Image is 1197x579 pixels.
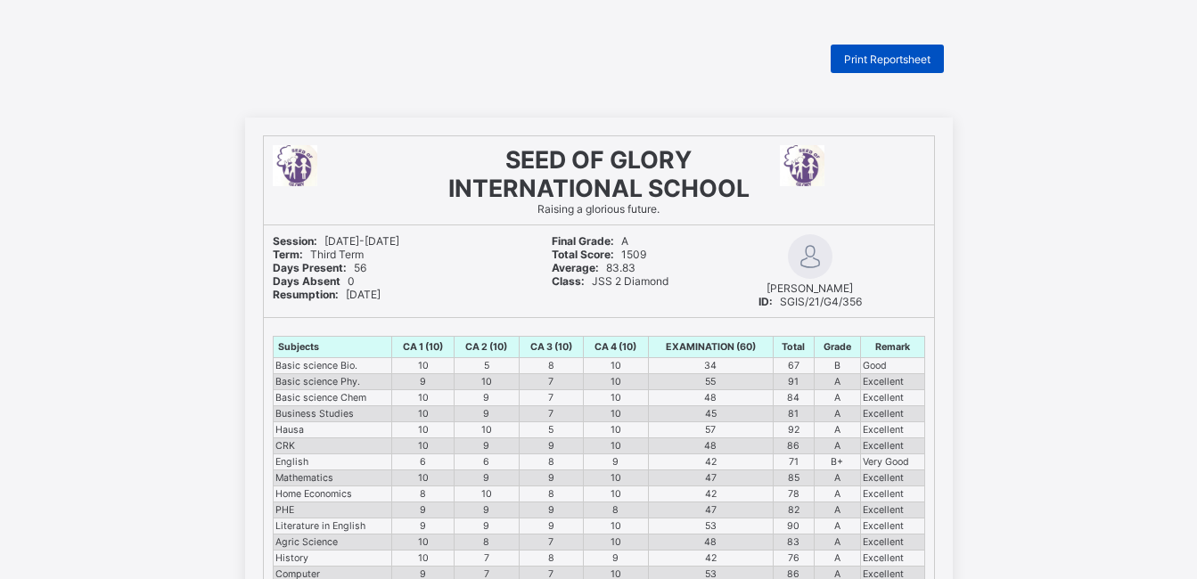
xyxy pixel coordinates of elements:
th: EXAMINATION (60) [648,337,773,358]
td: 81 [773,406,814,422]
td: 10 [584,534,648,550]
td: Good [861,358,924,374]
td: 53 [648,518,773,534]
th: CA 2 (10) [455,337,519,358]
span: Raising a glorious future. [537,202,660,216]
td: 10 [455,422,519,438]
td: 42 [648,550,773,567]
span: JSS 2 Diamond [552,274,668,288]
td: Business Studies [273,406,392,422]
td: Excellent [861,438,924,454]
b: Days Absent [273,274,340,288]
td: 8 [519,454,583,470]
td: A [814,374,860,390]
td: 10 [584,438,648,454]
td: 84 [773,390,814,406]
td: 55 [648,374,773,390]
td: 6 [392,454,455,470]
td: A [814,406,860,422]
td: 9 [584,454,648,470]
td: 10 [584,374,648,390]
td: 8 [584,502,648,518]
td: 78 [773,486,814,502]
td: 8 [519,358,583,374]
td: Excellent [861,422,924,438]
span: 83.83 [552,261,635,274]
span: Third Term [273,248,364,261]
td: A [814,470,860,486]
td: A [814,438,860,454]
td: English [273,454,392,470]
td: 9 [519,502,583,518]
td: 85 [773,470,814,486]
span: [DATE] [273,288,381,301]
td: A [814,550,860,567]
td: 42 [648,486,773,502]
td: 9 [584,550,648,567]
b: Term: [273,248,303,261]
td: 9 [519,438,583,454]
td: 9 [392,518,455,534]
span: 1509 [552,248,646,261]
td: 10 [584,518,648,534]
td: A [814,534,860,550]
span: 56 [273,261,366,274]
td: Home Economics [273,486,392,502]
td: 48 [648,534,773,550]
td: 10 [392,406,455,422]
b: Session: [273,234,317,248]
span: Print Reportsheet [844,53,931,66]
b: Average: [552,261,599,274]
td: 8 [519,486,583,502]
span: A [552,234,628,248]
td: Very Good [861,454,924,470]
span: [DATE]-[DATE] [273,234,399,248]
td: 48 [648,390,773,406]
td: Excellent [861,518,924,534]
td: 9 [455,502,519,518]
td: A [814,486,860,502]
td: Basic science Phy. [273,374,392,390]
td: 10 [455,486,519,502]
th: Remark [861,337,924,358]
td: 10 [584,486,648,502]
td: 9 [455,518,519,534]
td: 10 [392,534,455,550]
td: Excellent [861,502,924,518]
th: CA 1 (10) [392,337,455,358]
th: Subjects [273,337,392,358]
th: Grade [814,337,860,358]
td: 71 [773,454,814,470]
b: ID: [758,295,773,308]
td: 10 [392,470,455,486]
td: 8 [392,486,455,502]
td: 6 [455,454,519,470]
td: 7 [519,374,583,390]
td: 34 [648,358,773,374]
td: Basic science Bio. [273,358,392,374]
td: 9 [519,470,583,486]
td: 10 [455,374,519,390]
td: 8 [455,534,519,550]
td: 10 [584,406,648,422]
td: 91 [773,374,814,390]
td: Excellent [861,470,924,486]
td: 47 [648,470,773,486]
td: 10 [392,422,455,438]
td: 83 [773,534,814,550]
td: Excellent [861,374,924,390]
td: 10 [584,390,648,406]
td: 47 [648,502,773,518]
td: 10 [392,550,455,567]
th: CA 4 (10) [584,337,648,358]
td: Excellent [861,550,924,567]
td: 10 [584,358,648,374]
td: CRK [273,438,392,454]
b: Class: [552,274,585,288]
td: Mathematics [273,470,392,486]
td: 76 [773,550,814,567]
td: Basic science Chem [273,390,392,406]
td: 9 [392,374,455,390]
td: 45 [648,406,773,422]
td: History [273,550,392,567]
